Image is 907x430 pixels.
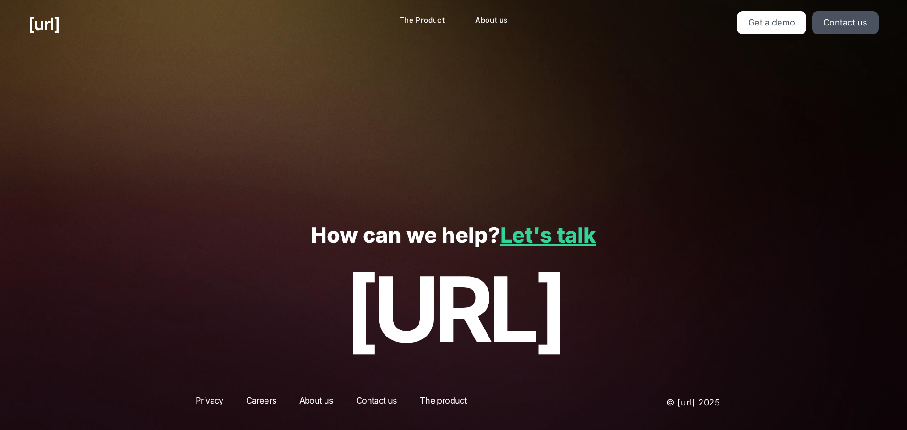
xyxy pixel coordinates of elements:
a: About us [291,394,342,411]
a: Contact us [812,11,879,34]
a: Get a demo [737,11,806,34]
a: The Product [392,11,453,30]
p: [URL] [28,258,879,360]
a: The product [411,394,475,411]
p: How can we help? [28,223,879,247]
a: Let's talk [500,222,596,248]
a: Careers [238,394,285,411]
a: About us [468,11,515,30]
a: Privacy [187,394,232,411]
a: [URL] [28,11,60,37]
p: © [URL] 2025 [587,394,720,411]
a: Contact us [348,394,406,411]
